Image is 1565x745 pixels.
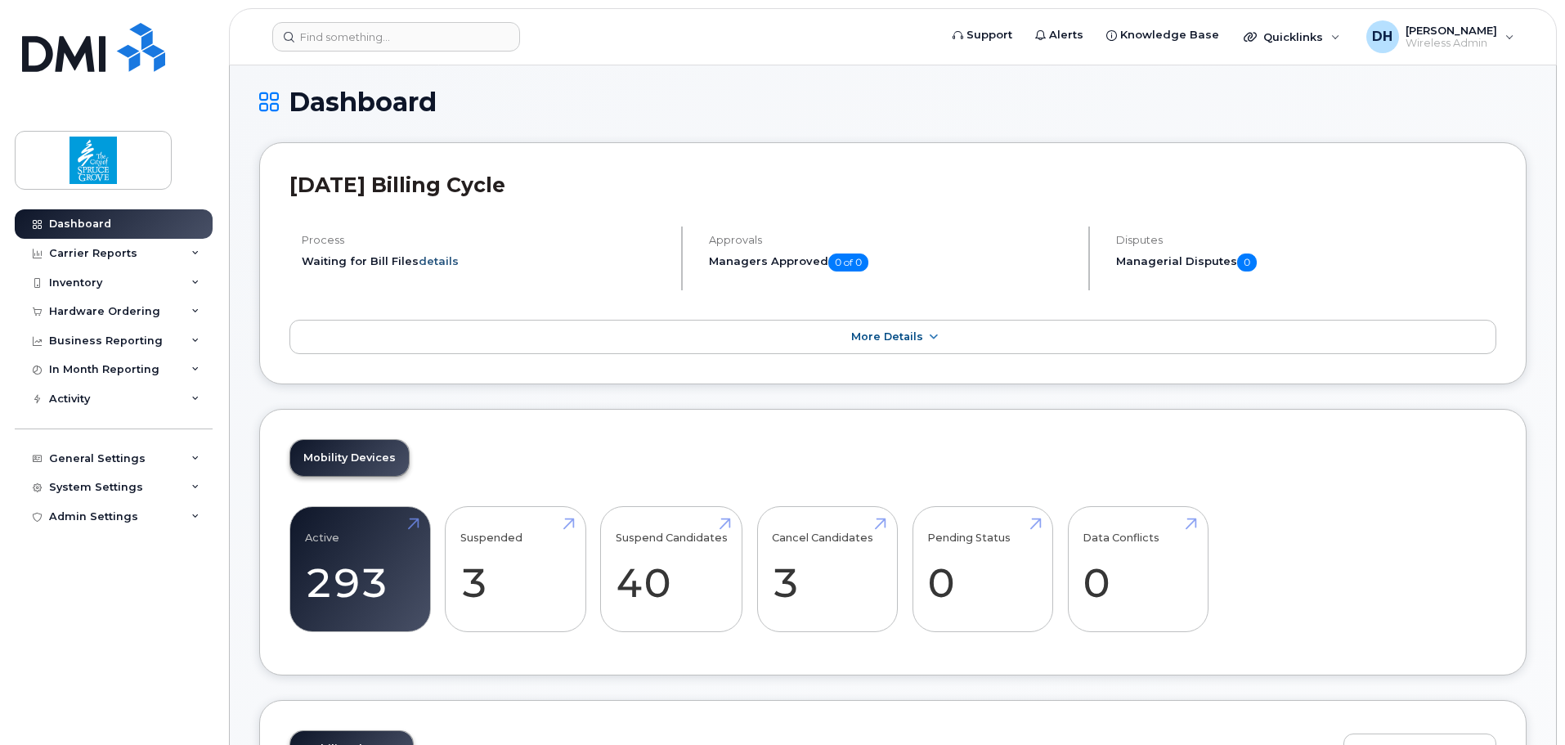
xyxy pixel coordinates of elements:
li: Waiting for Bill Files [302,254,667,269]
a: Suspended 3 [460,515,571,623]
span: More Details [851,330,923,343]
a: Mobility Devices [290,440,409,476]
span: 0 of 0 [828,254,868,272]
a: Suspend Candidates 40 [616,515,728,623]
span: 0 [1237,254,1257,272]
h5: Managers Approved [709,254,1074,272]
h5: Managerial Disputes [1116,254,1496,272]
a: Pending Status 0 [927,515,1038,623]
a: Data Conflicts 0 [1083,515,1193,623]
a: Cancel Candidates 3 [772,515,882,623]
h4: Disputes [1116,234,1496,246]
h2: [DATE] Billing Cycle [289,173,1496,197]
a: details [419,254,459,267]
h4: Process [302,234,667,246]
h4: Approvals [709,234,1074,246]
a: Active 293 [305,515,415,623]
h1: Dashboard [259,88,1527,116]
